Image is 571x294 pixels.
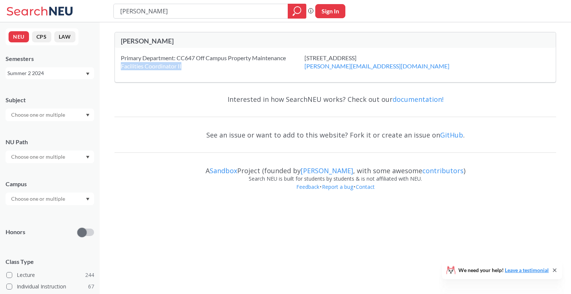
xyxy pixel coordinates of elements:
span: We need your help! [458,268,549,273]
svg: Dropdown arrow [86,72,90,75]
div: Dropdown arrow [6,193,94,205]
label: Lecture [6,270,94,280]
a: Report a bug [322,183,354,190]
div: • • [114,183,556,202]
div: A Project (founded by , with some awesome ) [114,160,556,175]
input: Choose one or multiple [7,152,70,161]
span: Class Type [6,258,94,266]
a: [PERSON_NAME][EMAIL_ADDRESS][DOMAIN_NAME] [304,62,449,70]
a: Contact [355,183,375,190]
input: Class, professor, course number, "phrase" [119,5,283,17]
div: magnifying glass [288,4,306,19]
svg: magnifying glass [293,6,301,16]
svg: Dropdown arrow [86,114,90,117]
a: GitHub [440,130,463,139]
div: Dropdown arrow [6,109,94,121]
svg: Dropdown arrow [86,198,90,201]
div: Primary Department: CC647 Off Campus Property Maintenance Facilities Coordinator II [121,54,304,70]
a: [PERSON_NAME] [301,166,353,175]
a: Feedback [296,183,320,190]
div: [PERSON_NAME] [121,37,335,45]
button: Sign In [315,4,345,18]
div: Summer 2 2024Dropdown arrow [6,67,94,79]
div: Summer 2 2024 [7,69,85,77]
span: 67 [88,282,94,291]
a: documentation! [393,95,443,104]
div: [STREET_ADDRESS] [304,54,468,70]
p: Honors [6,228,25,236]
button: NEU [9,31,29,42]
div: Search NEU is built for students by students & is not affiliated with NEU. [114,175,556,183]
div: See an issue or want to add to this website? Fork it or create an issue on . [114,124,556,146]
div: Campus [6,180,94,188]
div: NU Path [6,138,94,146]
input: Choose one or multiple [7,110,70,119]
button: LAW [54,31,75,42]
div: Semesters [6,55,94,63]
button: CPS [32,31,51,42]
svg: Dropdown arrow [86,156,90,159]
div: Interested in how SearchNEU works? Check out our [114,88,556,110]
a: contributors [422,166,464,175]
a: Leave a testimonial [505,267,549,273]
span: 244 [85,271,94,279]
a: Sandbox [210,166,237,175]
div: Subject [6,96,94,104]
input: Choose one or multiple [7,194,70,203]
div: Dropdown arrow [6,151,94,163]
label: Individual Instruction [6,282,94,291]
